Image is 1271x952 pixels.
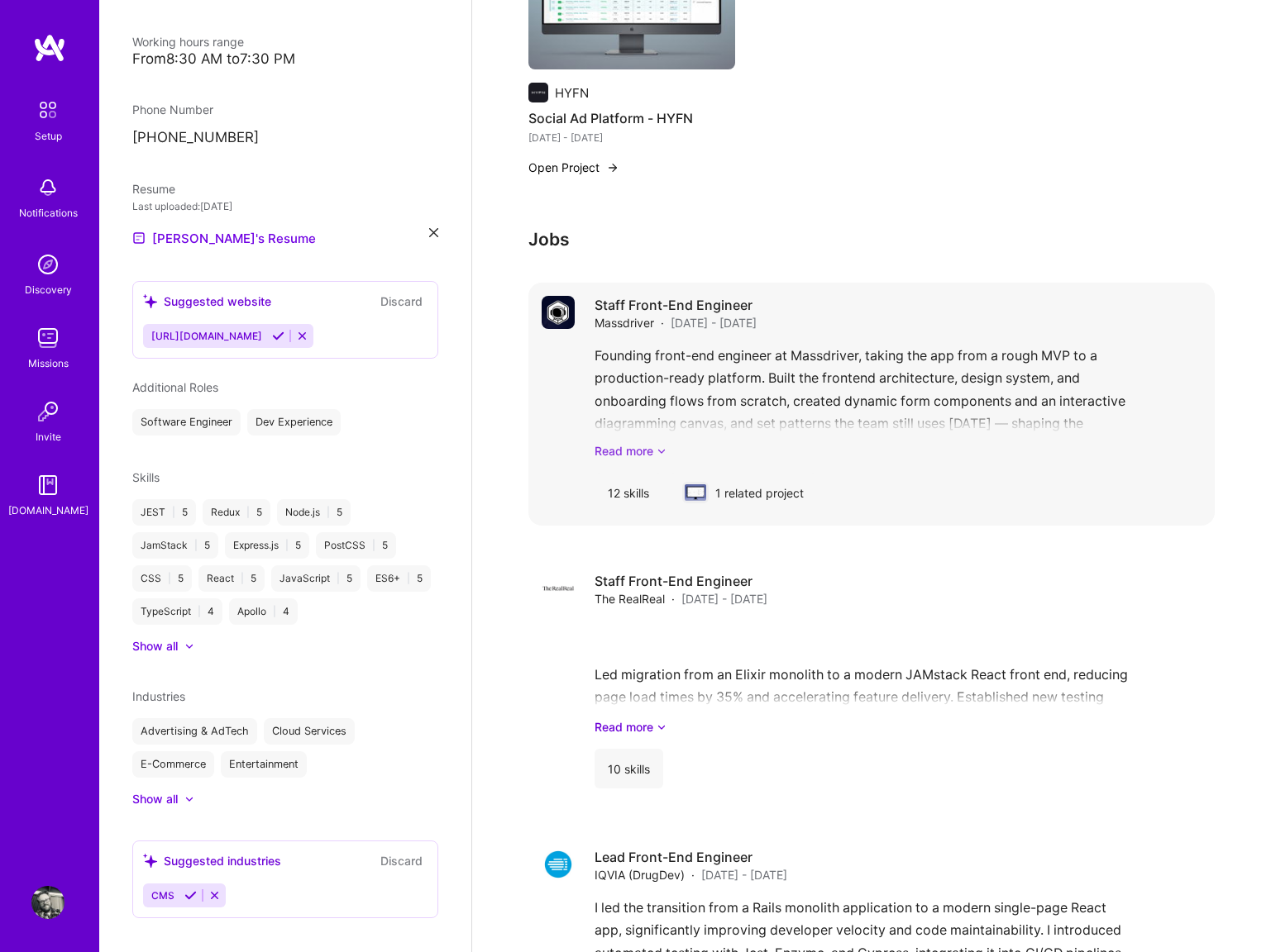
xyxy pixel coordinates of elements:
h4: Staff Front-End Engineer [595,296,757,314]
div: [DATE] - [DATE] [528,129,735,146]
div: Last uploaded: [DATE] [132,198,438,215]
div: From 8:30 AM to 7:30 PM [132,50,438,68]
div: Cloud Services [264,718,355,745]
div: HYFN [555,84,589,102]
div: ES6+ 5 [367,565,431,592]
div: Suggested industries [143,852,281,869]
h4: Staff Front-End Engineer [595,572,767,590]
span: | [285,539,289,552]
span: | [327,506,330,519]
span: The RealReal [595,590,665,607]
i: icon Close [429,228,438,237]
div: 12 skills [595,473,662,512]
i: Reject [208,889,221,902]
img: logo [33,33,66,63]
span: Skills [132,470,160,484]
span: CMS [151,889,174,902]
span: · [671,590,675,607]
div: Setup [35,127,62,145]
img: Company logo [542,848,575,881]
i: icon SuggestedTeams [143,294,157,308]
div: [DOMAIN_NAME] [8,502,88,519]
div: Missions [28,355,69,372]
span: Massdriver [595,314,654,331]
img: Company logo [542,572,575,605]
div: 10 skills [595,749,663,788]
img: teamwork [31,321,65,355]
span: | [198,605,201,618]
button: Discard [375,292,428,311]
span: IQVIA (DrugDev) [595,866,685,883]
span: [URL][DOMAIN_NAME] [151,330,262,342]
a: User Avatar [27,886,69,919]
span: [DATE] - [DATE] [701,866,787,883]
img: Company logo [528,83,548,102]
div: Redux 5 [203,499,270,526]
div: Show all [132,638,178,654]
img: setup [31,93,65,127]
img: arrow-right [606,161,619,174]
div: JamStack 5 [132,532,218,559]
img: Resume [132,231,146,245]
span: | [172,506,175,519]
p: [PHONE_NUMBER] [132,128,438,148]
img: discovery [31,248,65,281]
i: Accept [184,889,197,902]
span: Industries [132,689,185,703]
div: 1 related project [669,473,817,512]
button: Discard [375,851,428,870]
i: icon ArrowDownSecondaryDark [657,442,667,459]
div: Node.js 5 [277,499,351,526]
span: | [168,572,171,585]
div: Advertising & AdTech [132,718,257,745]
img: Company logo [542,296,575,329]
div: Apollo 4 [229,598,298,625]
div: TypeScript 4 [132,598,222,625]
span: | [372,539,375,552]
div: Notifications [19,204,78,221]
div: Express.js 5 [225,532,309,559]
span: | [273,605,276,618]
img: Invite [31,395,65,428]
div: JEST 5 [132,499,196,526]
img: guide book [31,469,65,502]
a: Read more [595,718,1202,735]
div: CSS 5 [132,565,192,592]
div: Software Engineer [132,409,241,436]
span: | [407,572,410,585]
div: JavaScript 5 [271,565,361,592]
span: [DATE] - [DATE] [681,590,767,607]
i: Reject [296,330,308,342]
div: Dev Experience [247,409,341,436]
div: Suggested website [143,293,271,310]
i: Accept [272,330,284,342]
span: Phone Number [132,102,213,117]
span: | [241,572,244,585]
span: [DATE] - [DATE] [671,314,757,331]
h4: Lead Front-End Engineer [595,848,787,866]
a: Read more [595,442,1202,459]
div: React 5 [198,565,265,592]
div: Discovery [25,281,72,298]
h3: Jobs [528,229,1215,250]
span: Additional Roles [132,380,218,394]
img: bell [31,171,65,204]
i: icon SuggestedTeams [143,854,157,868]
img: Massdriver [685,484,706,501]
div: E-Commerce [132,751,214,778]
span: | [337,572,340,585]
a: [PERSON_NAME]'s Resume [132,228,316,248]
span: · [661,314,664,331]
div: PostCSS 5 [316,532,396,559]
span: | [194,539,198,552]
button: Open Project [528,159,619,176]
h4: Social Ad Platform - HYFN [528,107,735,129]
span: Resume [132,182,175,196]
div: Invite [36,428,61,445]
div: Show all [132,791,178,807]
span: | [246,506,250,519]
img: User Avatar [31,886,65,919]
i: icon ArrowDownSecondaryDark [657,718,667,735]
span: · [691,866,695,883]
div: Entertainment [221,751,307,778]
